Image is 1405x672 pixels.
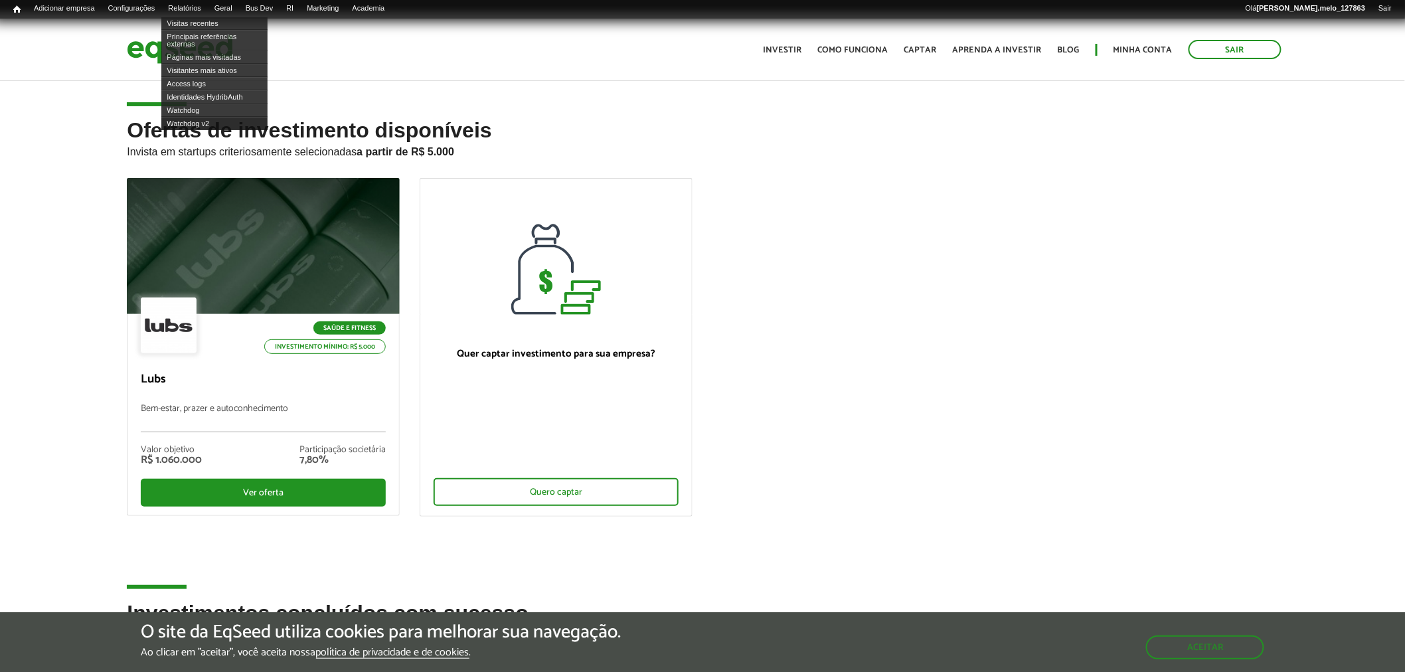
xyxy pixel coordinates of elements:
[141,373,386,387] p: Lubs
[161,17,268,30] a: Visitas recentes
[127,142,1278,158] p: Invista em startups criteriosamente selecionadas
[141,622,621,643] h5: O site da EqSeed utiliza cookies para melhorar sua navegação.
[904,46,937,54] a: Captar
[161,3,207,14] a: Relatórios
[316,647,469,659] a: política de privacidade e de cookies
[434,348,679,360] p: Quer captar investimento para sua empresa?
[102,3,162,14] a: Configurações
[434,478,679,506] div: Quero captar
[299,446,386,455] div: Participação societária
[764,46,802,54] a: Investir
[141,404,386,432] p: Bem-estar, prazer e autoconhecimento
[27,3,102,14] a: Adicionar empresa
[239,3,280,14] a: Bus Dev
[357,146,454,157] strong: a partir de R$ 5.000
[1372,3,1398,14] a: Sair
[299,455,386,465] div: 7,80%
[280,3,300,14] a: RI
[208,3,239,14] a: Geral
[1189,40,1281,59] a: Sair
[127,119,1278,178] h2: Ofertas de investimento disponíveis
[127,602,1278,645] h2: Investimentos concluídos com sucesso
[264,339,386,354] p: Investimento mínimo: R$ 5.000
[141,455,202,465] div: R$ 1.060.000
[346,3,392,14] a: Academia
[141,646,621,659] p: Ao clicar em "aceitar", você aceita nossa .
[313,321,386,335] p: Saúde e Fitness
[127,32,233,67] img: EqSeed
[300,3,345,14] a: Marketing
[7,3,27,16] a: Início
[141,446,202,455] div: Valor objetivo
[1114,46,1173,54] a: Minha conta
[1239,3,1372,14] a: Olá[PERSON_NAME].melo_127863
[420,178,693,517] a: Quer captar investimento para sua empresa? Quero captar
[127,178,400,516] a: Saúde e Fitness Investimento mínimo: R$ 5.000 Lubs Bem-estar, prazer e autoconhecimento Valor obj...
[1146,635,1264,659] button: Aceitar
[13,5,21,14] span: Início
[1058,46,1080,54] a: Blog
[953,46,1042,54] a: Aprenda a investir
[818,46,888,54] a: Como funciona
[1257,4,1366,12] strong: [PERSON_NAME].melo_127863
[141,479,386,507] div: Ver oferta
